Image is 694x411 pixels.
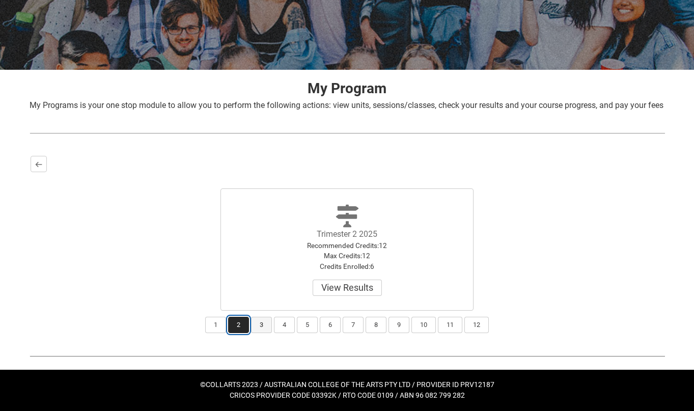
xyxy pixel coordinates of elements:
button: Back [31,156,47,172]
span: My Programs is your one stop module to allow you to perform the following actions: view units, se... [30,100,663,110]
div: Recommended Credits : 12 [290,240,404,251]
button: 7 [343,317,364,333]
button: 9 [388,317,409,333]
button: 2 [228,317,249,333]
button: 6 [320,317,341,333]
button: 4 [274,317,295,333]
label: Trimester 2 2025 [317,229,377,239]
button: 3 [251,317,272,333]
img: REDU_GREY_LINE [30,128,665,139]
img: REDU_GREY_LINE [30,350,665,361]
button: 1 [205,317,226,333]
strong: My Program [308,80,386,97]
button: 12 [464,317,489,333]
button: 10 [411,317,436,333]
div: Max Credits : 12 [290,251,404,261]
div: Credits Enrolled : 6 [290,261,404,271]
button: 8 [366,317,386,333]
button: Trimester 2 2025Recommended Credits:12Max Credits:12Credits Enrolled:6 [313,280,382,296]
button: 11 [438,317,462,333]
button: 5 [297,317,318,333]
